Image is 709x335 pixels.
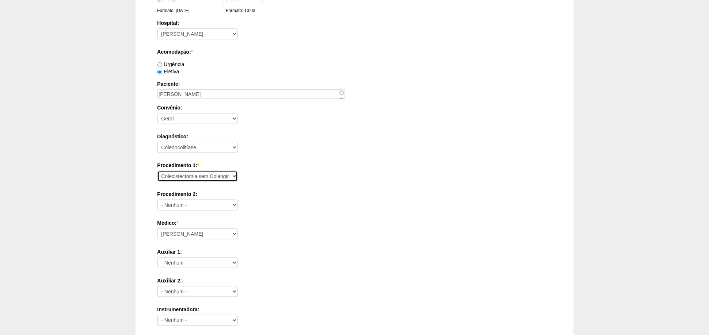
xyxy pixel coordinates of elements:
label: Diagnóstico: [157,133,552,140]
label: Hospital: [157,19,552,27]
label: Procedimento 2: [157,190,552,198]
label: Auxiliar 1: [157,248,552,255]
label: Eletiva [157,69,179,74]
label: Médico: [157,219,552,227]
label: Procedimento 1: [157,162,552,169]
span: Este campo é obrigatório. [176,220,178,226]
input: Eletiva [157,70,162,74]
label: Convênio: [157,104,552,111]
span: Este campo é obrigatório. [191,49,193,55]
label: Acomodação: [157,48,552,55]
label: Urgência [157,61,184,67]
label: Paciente: [157,80,552,88]
div: Formato: [DATE] [157,7,226,14]
span: Este campo é obrigatório. [197,162,199,168]
label: Instrumentadora: [157,306,552,313]
div: Formato: 13:03 [226,7,265,14]
input: Urgência [157,62,162,67]
label: Auxiliar 2: [157,277,552,284]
